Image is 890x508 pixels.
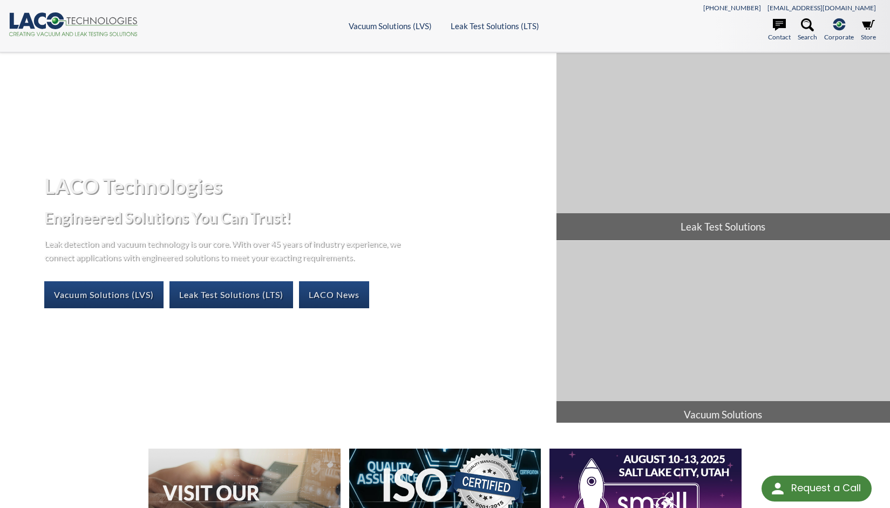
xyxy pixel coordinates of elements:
a: Search [798,18,817,42]
a: [EMAIL_ADDRESS][DOMAIN_NAME] [767,4,876,12]
span: Corporate [824,32,854,42]
img: round button [769,480,786,497]
a: Vacuum Solutions (LVS) [349,21,432,31]
h2: Engineered Solutions You Can Trust! [44,208,547,228]
a: Leak Test Solutions (LTS) [169,281,293,308]
a: Contact [768,18,791,42]
span: Vacuum Solutions [556,401,890,428]
p: Leak detection and vacuum technology is our core. With over 45 years of industry experience, we c... [44,236,406,264]
a: Vacuum Solutions [556,241,890,428]
div: Request a Call [791,476,861,500]
a: Store [861,18,876,42]
h1: LACO Technologies [44,173,547,199]
a: Leak Test Solutions (LTS) [451,21,539,31]
div: Request a Call [762,476,872,502]
span: Leak Test Solutions [556,213,890,240]
a: [PHONE_NUMBER] [703,4,761,12]
a: Vacuum Solutions (LVS) [44,281,164,308]
a: Leak Test Solutions [556,53,890,240]
a: LACO News [299,281,369,308]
